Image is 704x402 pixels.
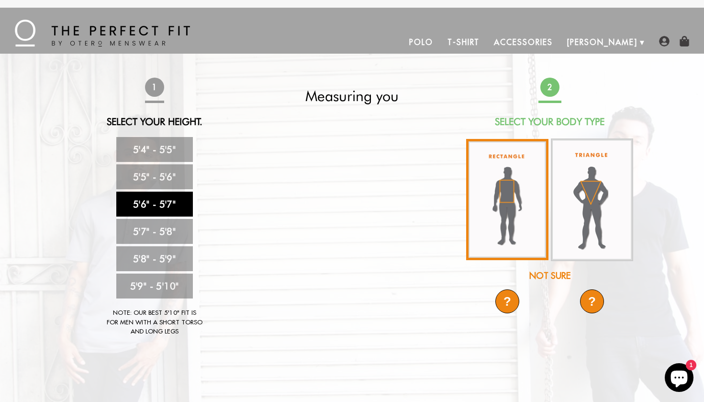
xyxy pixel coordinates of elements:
a: 5'4" - 5'5" [116,137,193,162]
img: user-account-icon.png [659,36,670,46]
span: 1 [145,78,164,97]
a: 5'7" - 5'8" [116,219,193,244]
img: The Perfect Fit - by Otero Menswear - Logo [15,20,190,46]
img: rectangle-body_336x.jpg [466,139,548,260]
a: Accessories [487,31,559,54]
img: shopping-bag-icon.png [679,36,690,46]
div: ? [495,289,519,313]
div: Note: Our best 5'10" fit is for men with a short torso and long legs [107,308,202,336]
div: ? [580,289,604,313]
h2: Select Your Body Type [465,116,635,127]
img: triangle-body_336x.jpg [551,138,633,261]
inbox-online-store-chat: Shopify online store chat [662,363,696,394]
a: 5'5" - 5'6" [116,164,193,189]
h2: Select Your Height. [70,116,239,127]
a: 5'9" - 5'10" [116,274,193,299]
span: 2 [540,78,559,97]
a: Polo [402,31,440,54]
a: 5'6" - 5'7" [116,192,193,217]
div: Not Sure [465,269,635,282]
a: [PERSON_NAME] [560,31,645,54]
a: 5'8" - 5'9" [116,246,193,271]
a: T-Shirt [440,31,487,54]
h2: Measuring you [268,87,437,104]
